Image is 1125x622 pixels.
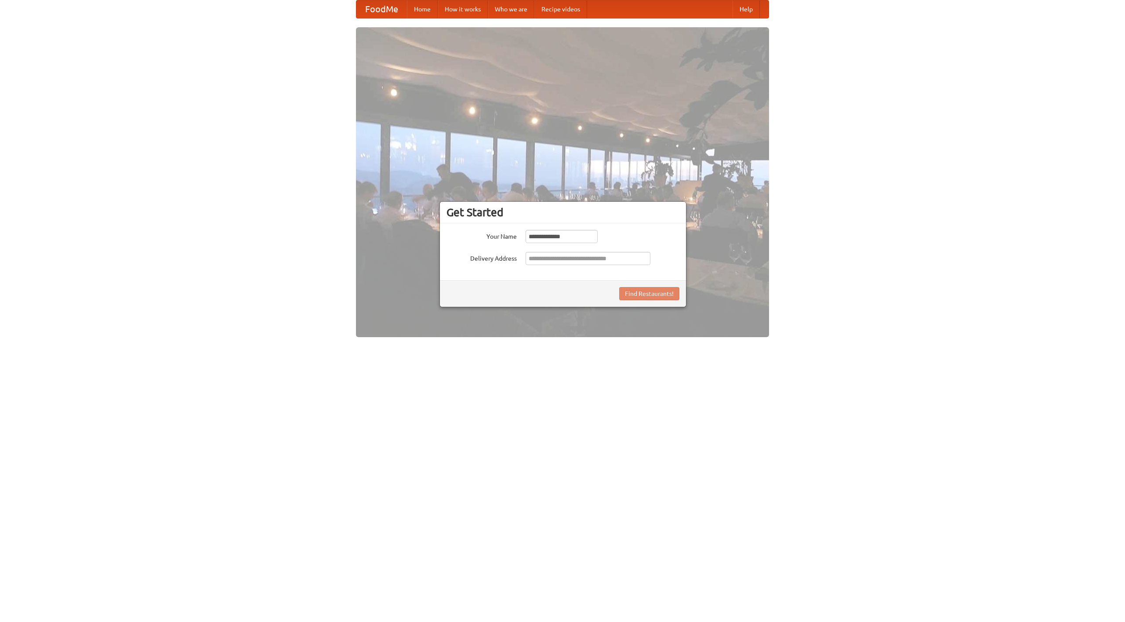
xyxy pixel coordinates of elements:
a: Recipe videos [534,0,587,18]
a: Who we are [488,0,534,18]
a: Help [733,0,760,18]
a: Home [407,0,438,18]
a: FoodMe [356,0,407,18]
label: Delivery Address [446,252,517,263]
h3: Get Started [446,206,679,219]
button: Find Restaurants! [619,287,679,300]
a: How it works [438,0,488,18]
label: Your Name [446,230,517,241]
